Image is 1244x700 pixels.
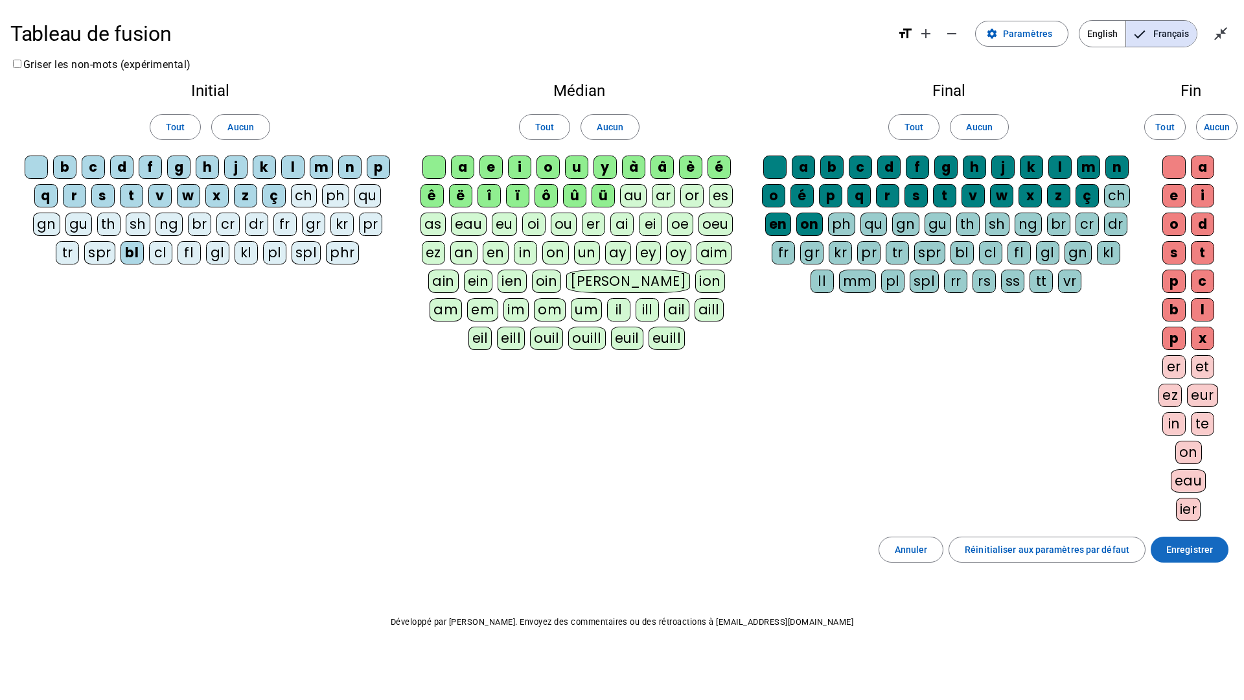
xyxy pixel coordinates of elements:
div: pl [263,241,286,264]
div: w [177,184,200,207]
div: d [1191,213,1214,236]
div: e [479,156,503,179]
div: ç [262,184,286,207]
div: fr [772,241,795,264]
div: z [1047,184,1070,207]
div: r [63,184,86,207]
div: ein [464,270,493,293]
div: ai [610,213,634,236]
div: oe [667,213,693,236]
div: aim [697,241,732,264]
div: oy [666,241,691,264]
div: p [1162,327,1186,350]
div: ng [155,213,183,236]
div: é [790,184,814,207]
div: on [796,213,823,236]
div: om [534,298,566,321]
div: dr [1104,213,1127,236]
div: tr [886,241,909,264]
div: j [224,156,248,179]
div: r [876,184,899,207]
div: et [1191,355,1214,379]
div: q [34,184,58,207]
div: bl [950,241,974,264]
div: w [990,184,1013,207]
div: b [53,156,76,179]
div: v [962,184,985,207]
div: te [1191,412,1214,436]
div: th [956,213,980,236]
button: Tout [888,114,939,140]
mat-button-toggle-group: Language selection [1079,20,1197,47]
div: br [188,213,211,236]
button: Aucun [211,114,270,140]
div: a [451,156,474,179]
button: Diminuer la taille de la police [939,21,965,47]
div: è [679,156,702,179]
input: Griser les non-mots (expérimental) [13,60,21,68]
span: Aucun [227,119,253,135]
button: Tout [150,114,201,140]
div: x [1191,327,1214,350]
div: eur [1187,384,1218,407]
div: en [765,213,791,236]
div: er [1162,355,1186,379]
div: on [1175,441,1202,464]
div: s [91,184,115,207]
div: ouil [530,327,563,350]
div: oeu [698,213,733,236]
button: Annuler [879,537,944,563]
div: t [933,184,956,207]
div: t [120,184,143,207]
div: euil [611,327,643,350]
div: on [542,241,569,264]
div: i [508,156,531,179]
span: Annuler [895,542,928,557]
button: Aucun [950,114,1008,140]
div: th [97,213,121,236]
div: f [906,156,929,179]
div: dr [245,213,268,236]
div: l [1191,298,1214,321]
div: ien [498,270,527,293]
div: bl [121,241,144,264]
span: Aucun [1204,119,1230,135]
span: Tout [166,119,185,135]
div: em [467,298,498,321]
div: d [110,156,133,179]
div: e [1162,184,1186,207]
div: er [582,213,605,236]
div: vr [1058,270,1081,293]
div: a [1191,156,1214,179]
div: gl [1036,241,1059,264]
div: kl [1097,241,1120,264]
span: Réinitialiser aux paramètres par défaut [965,542,1129,557]
div: ez [422,241,445,264]
div: ph [322,184,349,207]
label: Griser les non-mots (expérimental) [10,58,191,71]
div: à [622,156,645,179]
div: o [1162,213,1186,236]
div: en [483,241,509,264]
div: m [310,156,333,179]
div: a [792,156,815,179]
div: f [139,156,162,179]
div: o [762,184,785,207]
div: ch [291,184,317,207]
div: phr [326,241,359,264]
div: gu [65,213,92,236]
div: gl [206,241,229,264]
button: Augmenter la taille de la police [913,21,939,47]
mat-icon: close_fullscreen [1213,26,1228,41]
button: Aucun [1196,114,1238,140]
div: gn [892,213,919,236]
div: spl [292,241,321,264]
div: k [1020,156,1043,179]
div: j [991,156,1015,179]
button: Enregistrer [1151,537,1228,563]
div: um [571,298,602,321]
div: in [1162,412,1186,436]
mat-icon: remove [944,26,960,41]
div: l [1048,156,1072,179]
div: im [503,298,529,321]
